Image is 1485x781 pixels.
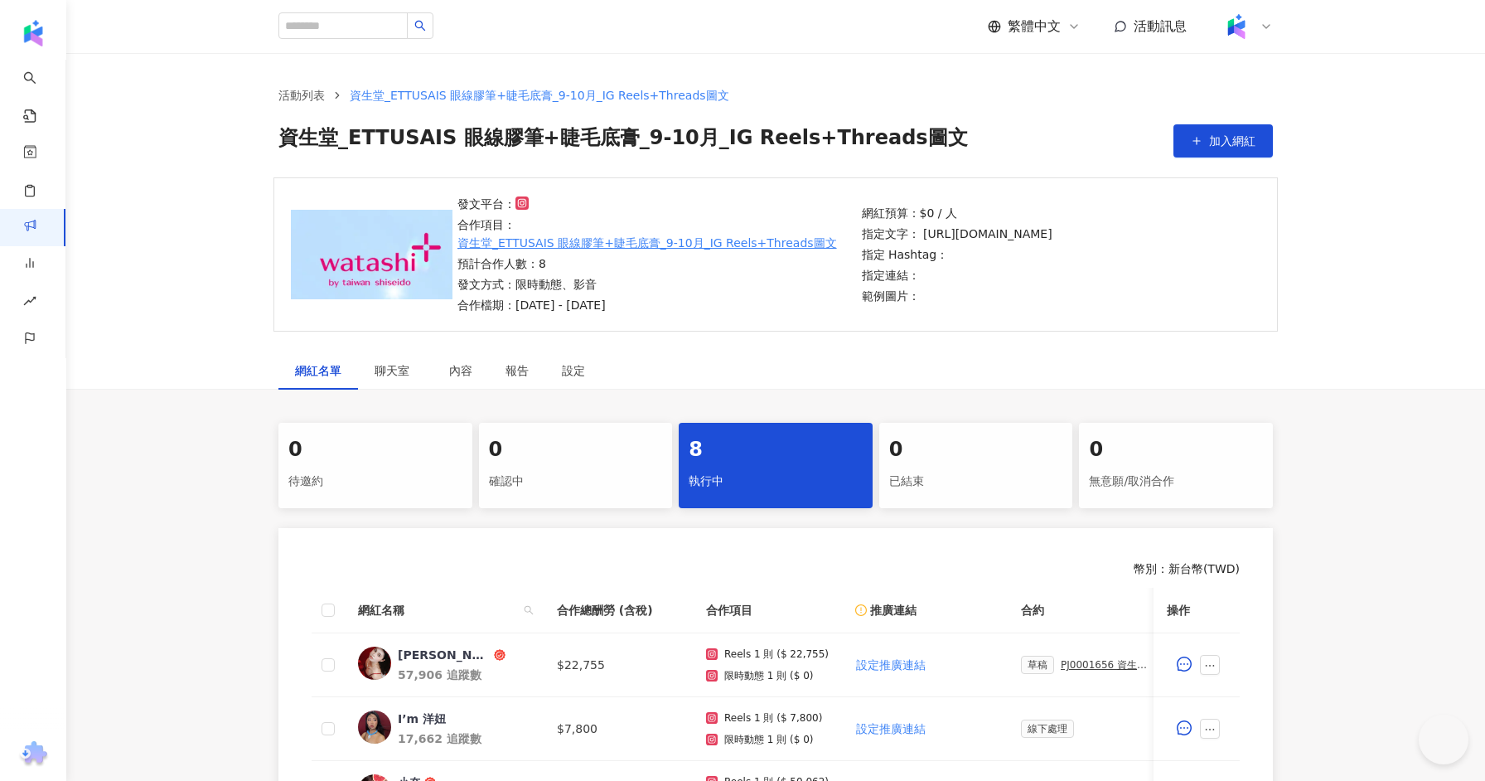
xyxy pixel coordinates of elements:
div: 0 [889,436,1063,464]
p: 合作項目： [457,216,852,252]
div: 確認中 [489,468,663,496]
p: 預計合作人數：8 [457,255,852,273]
th: 合作總酬勞 (含稅) [544,588,693,633]
p: 指定連結： [862,266,1052,284]
span: 設定推廣連結 [856,722,926,735]
span: 設定推廣連結 [856,658,926,672]
td: $7,800 [544,697,693,761]
div: 報告 [505,361,529,380]
button: 設定推廣連結 [855,712,926,745]
div: 設定 [562,361,585,380]
button: 加入網紅 [1173,124,1273,158]
p: Reels 1 則 ($ 7,800) [724,712,822,724]
td: $22,755 [544,633,693,697]
span: 加入網紅 [1209,134,1255,148]
div: 8 [689,436,863,464]
div: 執行中 [689,468,863,496]
div: 幣別 ： 新台幣 ( TWD ) [312,561,1240,578]
button: 設定推廣連結 [855,648,926,682]
span: search [414,20,426,32]
span: 網紅名稱 [358,601,517,619]
div: I’m 洋妞 [398,711,446,727]
span: 聊天室 [375,365,416,376]
img: logo icon [20,20,46,46]
p: 指定文字： [URL][DOMAIN_NAME] [862,225,1052,243]
p: 範例圖片： [862,287,1052,305]
p: 發文平台： [457,195,852,213]
div: 已結束 [889,468,1063,496]
span: message [1177,657,1192,672]
span: 資生堂_ETTUSAIS 眼線膠筆+睫毛底膏_9-10月_IG Reels+Threads圖文 [278,124,968,158]
button: ellipsis [1200,655,1220,675]
div: 無意願/取消合作 [1089,468,1263,496]
span: 資生堂_ETTUSAIS 眼線膠筆+睫毛底膏_9-10月_IG Reels+Threads圖文 [350,89,729,102]
p: 發文方式：限時動態、影音 [457,275,852,293]
th: 合作項目 [693,588,842,633]
span: exclamation-circle [855,604,867,616]
img: KOL Avatar [358,711,391,744]
p: 限時動態 1 則 ($ 0) [724,734,814,745]
a: search [23,60,56,124]
div: 0 [1089,436,1263,464]
div: 57,906 追蹤數 [398,667,530,683]
a: 資生堂_ETTUSAIS 眼線膠筆+睫毛底膏_9-10月_IG Reels+Threads圖文 [457,234,837,252]
span: ellipsis [1204,724,1216,735]
button: ellipsis [1200,719,1220,739]
div: 內容 [449,361,472,380]
p: 指定 Hashtag： [862,245,1052,264]
p: 合作檔期：[DATE] - [DATE] [457,296,852,314]
div: PJ0001656 資生堂_ETTUSAIS眼線膠筆+睫毛底膏_9-10月_IG Reels+Threads圖文 [1061,659,1154,671]
div: 17,662 追蹤數 [398,730,530,747]
span: search [520,598,537,623]
p: Reels 1 則 ($ 22,755) [724,648,829,660]
a: 活動列表 [275,86,328,104]
span: message [1177,720,1192,735]
div: 0 [288,436,462,464]
p: 網紅預算：$0 / 人 [862,204,1052,222]
span: 草稿 [1021,656,1054,674]
div: 待邀約 [288,468,462,496]
img: KOL Avatar [358,647,391,680]
div: 0 [489,436,663,464]
span: rise [23,284,36,322]
img: chrome extension [17,741,50,768]
span: ellipsis [1204,660,1216,672]
p: 限時動態 1 則 ($ 0) [724,670,814,682]
span: 線下處理 [1021,720,1074,738]
div: 推廣連結 [855,601,994,619]
div: 網紅名單 [295,361,341,380]
span: 繁體中文 [1008,17,1061,36]
span: 活動訊息 [1134,18,1187,34]
th: 操作 [1154,588,1240,633]
span: search [524,605,534,615]
th: 合約 [1008,588,1167,633]
img: 資生堂_ETTUSAIS 眼線膠筆+睫毛底膏_9-10月_IG Reels+Threads圖文 [291,210,452,299]
div: [PERSON_NAME] [398,647,491,663]
iframe: Help Scout Beacon - Open [1419,715,1468,764]
img: Kolr%20app%20icon%20%281%29.png [1221,11,1252,42]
